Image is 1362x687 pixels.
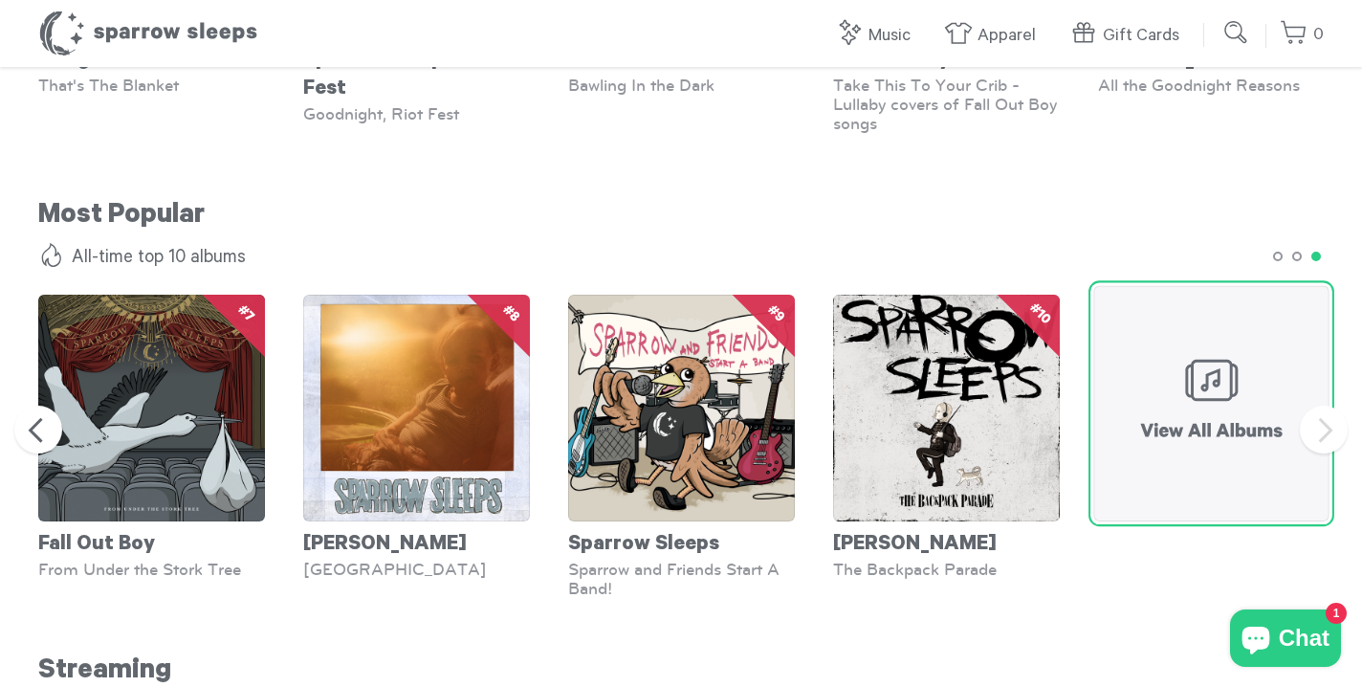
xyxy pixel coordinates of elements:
[568,295,795,521] img: SparrowAndFriends-StartABand-Cover_grande.png
[38,245,1324,274] h4: All-time top 10 albums
[568,560,795,598] div: Sparrow and Friends Start A Band!
[1285,245,1305,264] button: 2 of 3
[303,521,530,560] div: [PERSON_NAME]
[1280,14,1324,55] a: 0
[303,295,530,579] a: [PERSON_NAME] [GEOGRAPHIC_DATA]
[1098,76,1325,95] div: All the Goodnight Reasons
[38,295,265,579] a: Fall Out Boy From Under the Stork Tree
[944,15,1045,56] a: Apparel
[1266,245,1285,264] button: 1 of 3
[14,406,62,454] button: Previous
[568,295,795,598] a: Sparrow Sleeps Sparrow and Friends Start A Band!
[833,560,1060,579] div: The Backpack Parade
[1093,286,1329,521] img: slider-view-all-albums.svg
[38,295,265,521] img: SparrowSleeps-FallOutBoy-FromUndertheStorkTree-Cover1600x1600_grande.png
[303,560,530,579] div: [GEOGRAPHIC_DATA]
[1300,406,1348,454] button: Next
[833,295,1060,579] a: [PERSON_NAME] The Backpack Parade
[568,521,795,560] div: Sparrow Sleeps
[38,521,265,560] div: Fall Out Boy
[1305,245,1324,264] button: 3 of 3
[1069,15,1189,56] a: Gift Cards
[38,76,265,95] div: That's The Blanket
[1218,13,1256,52] input: Submit
[568,76,795,95] div: Bawling In the Dark
[38,200,1324,235] h2: Most Popular
[38,560,265,579] div: From Under the Stork Tree
[833,295,1060,521] img: MyChemicalRomance-TheBackpackParade-Cover-SparrowSleeps_grande.png
[38,10,258,57] h1: Sparrow Sleeps
[835,15,920,56] a: Music
[1224,609,1347,672] inbox-online-store-chat: Shopify online store chat
[303,104,530,123] div: Goodnight, Riot Fest
[833,76,1060,133] div: Take This To Your Crib - Lullaby covers of Fall Out Boy songs
[833,521,1060,560] div: [PERSON_NAME]
[303,37,530,104] div: Sparrow Sleeps x Riot Fest
[303,295,530,521] img: SS-KiddiePoolAvenue-Cover-1600x1600_grande.png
